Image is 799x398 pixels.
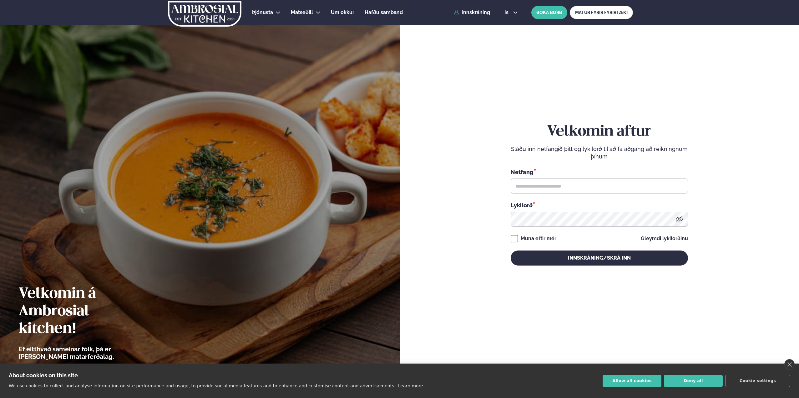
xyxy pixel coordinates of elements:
p: Sláðu inn netfangið þitt og lykilorð til að fá aðgang að reikningnum þínum [511,145,688,160]
a: close [784,359,795,370]
button: Deny all [664,375,723,387]
button: Cookie settings [725,375,790,387]
p: We use cookies to collect and analyse information on site performance and usage, to provide socia... [9,383,396,388]
span: Hafðu samband [365,9,403,15]
span: is [504,10,510,15]
a: Matseðill [291,9,313,16]
a: Learn more [398,383,423,388]
a: Þjónusta [252,9,273,16]
a: MATUR FYRIR FYRIRTÆKI [570,6,633,19]
button: BÓKA BORÐ [531,6,567,19]
a: Innskráning [454,10,490,15]
button: Innskráning/Skrá inn [511,251,688,266]
strong: About cookies on this site [9,372,78,379]
span: Þjónusta [252,9,273,15]
a: Gleymdi lykilorðinu [641,236,688,241]
span: Um okkur [331,9,354,15]
p: Ef eitthvað sameinar fólk, þá er [PERSON_NAME] matarferðalag. [19,345,149,360]
div: Lykilorð [511,201,688,209]
button: is [499,10,523,15]
img: logo [167,1,242,27]
h2: Velkomin aftur [511,123,688,141]
h2: Velkomin á Ambrosial kitchen! [19,285,149,338]
a: Um okkur [331,9,354,16]
button: Allow all cookies [603,375,661,387]
a: Hafðu samband [365,9,403,16]
span: Matseðill [291,9,313,15]
div: Netfang [511,168,688,176]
